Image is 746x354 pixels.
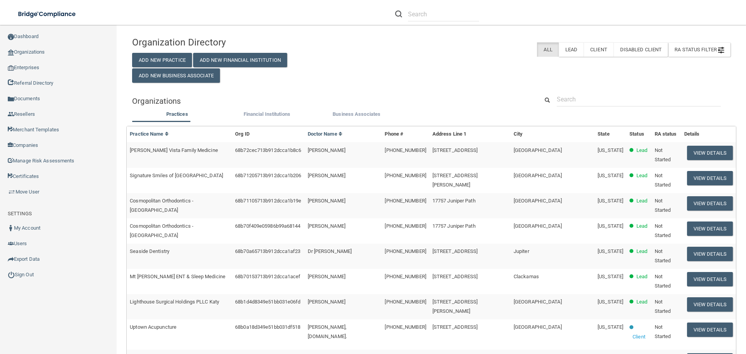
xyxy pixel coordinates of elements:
[235,147,301,153] span: 68b72cec713b912dcca1b8c6
[598,248,623,254] span: [US_STATE]
[598,324,623,330] span: [US_STATE]
[432,274,478,279] span: [STREET_ADDRESS]
[132,37,324,47] h4: Organization Directory
[8,241,14,247] img: icon-users.e205127d.png
[687,146,733,160] button: View Details
[315,110,397,119] label: Business Associates
[557,92,721,106] input: Search
[633,332,645,342] p: Client
[687,272,733,286] button: View Details
[130,131,169,137] a: Practice Name
[598,147,623,153] span: [US_STATE]
[385,299,426,305] span: [PHONE_NUMBER]
[655,223,671,238] span: Not Started
[8,271,15,278] img: ic_power_dark.7ecde6b1.png
[130,324,176,330] span: Uptown Acupuncture
[636,221,647,231] p: Lead
[655,147,671,162] span: Not Started
[655,198,671,213] span: Not Started
[636,272,647,281] p: Lead
[429,126,511,142] th: Address Line 1
[8,188,16,196] img: briefcase.64adab9b.png
[8,209,32,218] label: SETTINGS
[598,198,623,204] span: [US_STATE]
[687,247,733,261] button: View Details
[226,110,308,119] label: Financial Institutions
[514,274,539,279] span: Clackamas
[308,223,345,229] span: [PERSON_NAME]
[8,96,14,102] img: icon-documents.8dae5593.png
[130,173,223,178] span: Signature Smiles of [GEOGRAPHIC_DATA]
[8,225,14,231] img: ic_user_dark.df1a06c3.png
[687,297,733,312] button: View Details
[432,223,476,229] span: 17757 Juniper Path
[514,248,529,254] span: Jupiter
[514,299,562,305] span: [GEOGRAPHIC_DATA]
[130,147,218,153] span: [PERSON_NAME] Vista Family Medicine
[308,324,347,339] span: [PERSON_NAME], [DOMAIN_NAME].
[408,7,479,21] input: Search
[8,256,14,262] img: icon-export.b9366987.png
[432,198,476,204] span: 17757 Juniper Path
[432,299,478,314] span: [STREET_ADDRESS][PERSON_NAME]
[312,110,401,121] li: Business Associate
[514,223,562,229] span: [GEOGRAPHIC_DATA]
[235,198,301,204] span: 68b71105713b912dcca1b19e
[598,274,623,279] span: [US_STATE]
[385,223,426,229] span: [PHONE_NUMBER]
[130,299,219,305] span: Lighthouse Surgical Holdings PLLC Katy
[235,248,300,254] span: 68b70a65713b912dcca1af23
[432,324,478,330] span: [STREET_ADDRESS]
[432,147,478,153] span: [STREET_ADDRESS]
[655,324,671,339] span: Not Started
[652,126,681,142] th: RA status
[385,324,426,330] span: [PHONE_NUMBER]
[130,198,193,213] span: Cosmopolitan Orthodontics - [GEOGRAPHIC_DATA]
[559,42,584,57] label: Lead
[385,274,426,279] span: [PHONE_NUMBER]
[681,126,736,142] th: Details
[385,173,426,178] span: [PHONE_NUMBER]
[166,111,188,117] span: Practices
[222,110,312,121] li: Financial Institutions
[432,248,478,254] span: [STREET_ADDRESS]
[12,6,83,22] img: bridge_compliance_login_screen.278c3ca4.svg
[132,68,220,83] button: Add New Business Associate
[8,34,14,40] img: ic_dashboard_dark.d01f4a41.png
[687,196,733,211] button: View Details
[308,274,345,279] span: [PERSON_NAME]
[636,247,647,256] p: Lead
[308,147,345,153] span: [PERSON_NAME]
[132,53,192,67] button: Add New Practice
[598,299,623,305] span: [US_STATE]
[636,146,647,155] p: Lead
[333,111,380,117] span: Business Associates
[130,248,169,254] span: Seaside Dentistry
[395,10,402,17] img: ic-search.3b580494.png
[235,274,300,279] span: 68b70153713b912dcca1acef
[514,198,562,204] span: [GEOGRAPHIC_DATA]
[193,53,287,67] button: Add New Financial Institution
[8,111,14,117] img: ic_reseller.de258add.png
[235,223,300,229] span: 68b70f409e05986b99a68144
[308,248,352,254] span: Dr [PERSON_NAME]
[308,299,345,305] span: [PERSON_NAME]
[130,223,193,238] span: Cosmopolitan Orthodontics - [GEOGRAPHIC_DATA]
[598,173,623,178] span: [US_STATE]
[8,49,14,56] img: organization-icon.f8decf85.png
[614,42,668,57] label: Disabled Client
[308,131,343,137] a: Doctor Name
[514,324,562,330] span: [GEOGRAPHIC_DATA]
[598,223,623,229] span: [US_STATE]
[511,126,594,142] th: City
[8,65,14,71] img: enterprise.0d942306.png
[385,248,426,254] span: [PHONE_NUMBER]
[514,173,562,178] span: [GEOGRAPHIC_DATA]
[514,147,562,153] span: [GEOGRAPHIC_DATA]
[136,110,218,119] label: Practices
[687,171,733,185] button: View Details
[244,111,290,117] span: Financial Institutions
[636,171,647,180] p: Lead
[584,42,614,57] label: Client
[655,274,671,289] span: Not Started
